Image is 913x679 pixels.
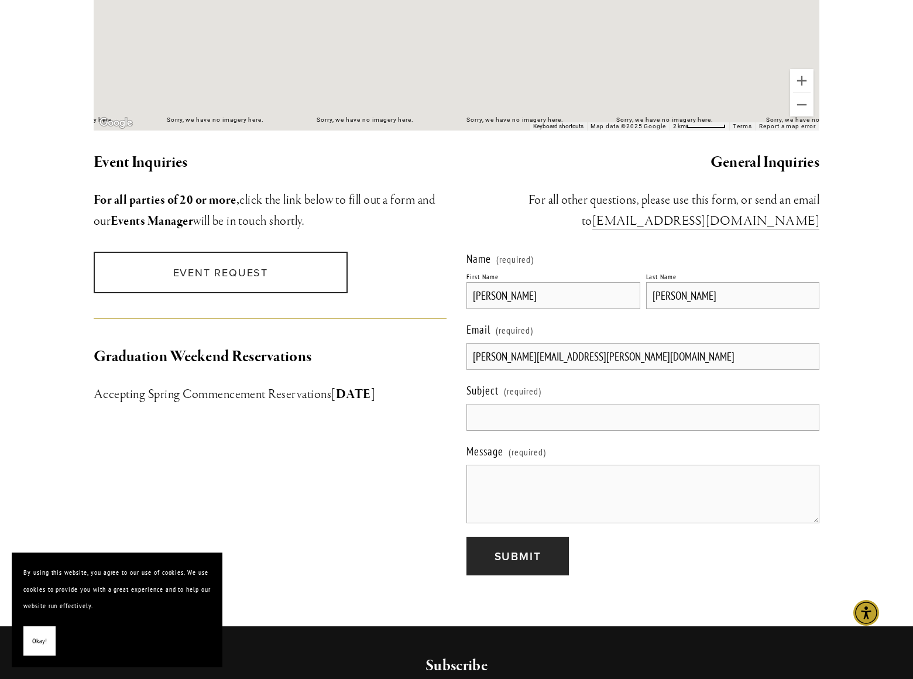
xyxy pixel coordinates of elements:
[591,123,666,129] span: Map data ©2025 Google
[592,213,819,230] a: [EMAIL_ADDRESS][DOMAIN_NAME]
[646,272,677,281] div: Last Name
[111,213,193,229] strong: Events Manager
[94,345,447,369] h2: Graduation Weekend Reservations
[759,123,816,129] a: Report a map error
[466,272,499,281] div: First Name
[94,252,348,293] a: Event Request
[23,564,211,615] p: By using this website, you agree to our use of cookies. We use cookies to provide you with a grea...
[496,320,533,341] span: (required)
[331,386,375,403] strong: [DATE]
[790,93,814,116] button: Zoom out
[533,122,584,131] button: Keyboard shortcuts
[496,255,534,264] span: (required)
[466,323,490,337] span: Email
[466,190,819,232] h3: ​For all other questions, please use this form, or send an email to
[23,626,56,656] button: Okay!
[509,441,546,462] span: (required)
[94,150,447,175] h2: Event Inquiries
[32,633,47,650] span: Okay!
[94,384,447,405] h3: Accepting Spring Commencement Reservations
[733,123,752,129] a: Terms
[167,656,747,677] h2: Subscribe
[466,537,569,576] button: SubmitSubmit
[94,190,447,232] h3: click the link below to fill out a form and our will be in touch shortly.
[853,600,879,626] div: Accessibility Menu
[466,444,503,458] span: Message
[97,115,135,131] img: Google
[12,553,222,667] section: Cookie banner
[673,123,686,129] span: 2 km
[466,383,499,397] span: Subject
[97,115,135,131] a: Open this area in Google Maps (opens a new window)
[670,122,729,131] button: Map Scale: 2 km per 64 pixels
[495,548,541,564] span: Submit
[94,192,239,208] strong: For all parties of 20 or more,
[466,252,491,266] span: Name
[466,150,819,175] h2: General Inquiries
[790,69,814,92] button: Zoom in
[504,380,541,402] span: (required)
